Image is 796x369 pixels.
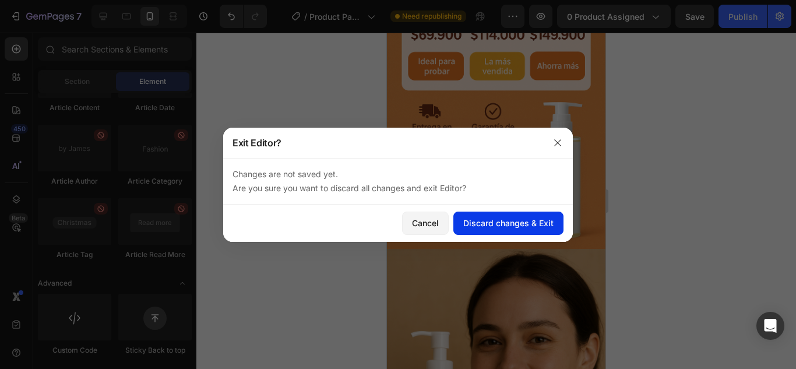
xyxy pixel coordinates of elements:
p: Exit Editor? [233,136,281,150]
div: Cancel [412,217,439,229]
button: Discard changes & Exit [453,212,563,235]
p: Changes are not saved yet. Are you sure you want to discard all changes and exit Editor? [233,167,563,195]
div: Discard changes & Exit [463,217,554,229]
div: Open Intercom Messenger [756,312,784,340]
button: Cancel [402,212,449,235]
